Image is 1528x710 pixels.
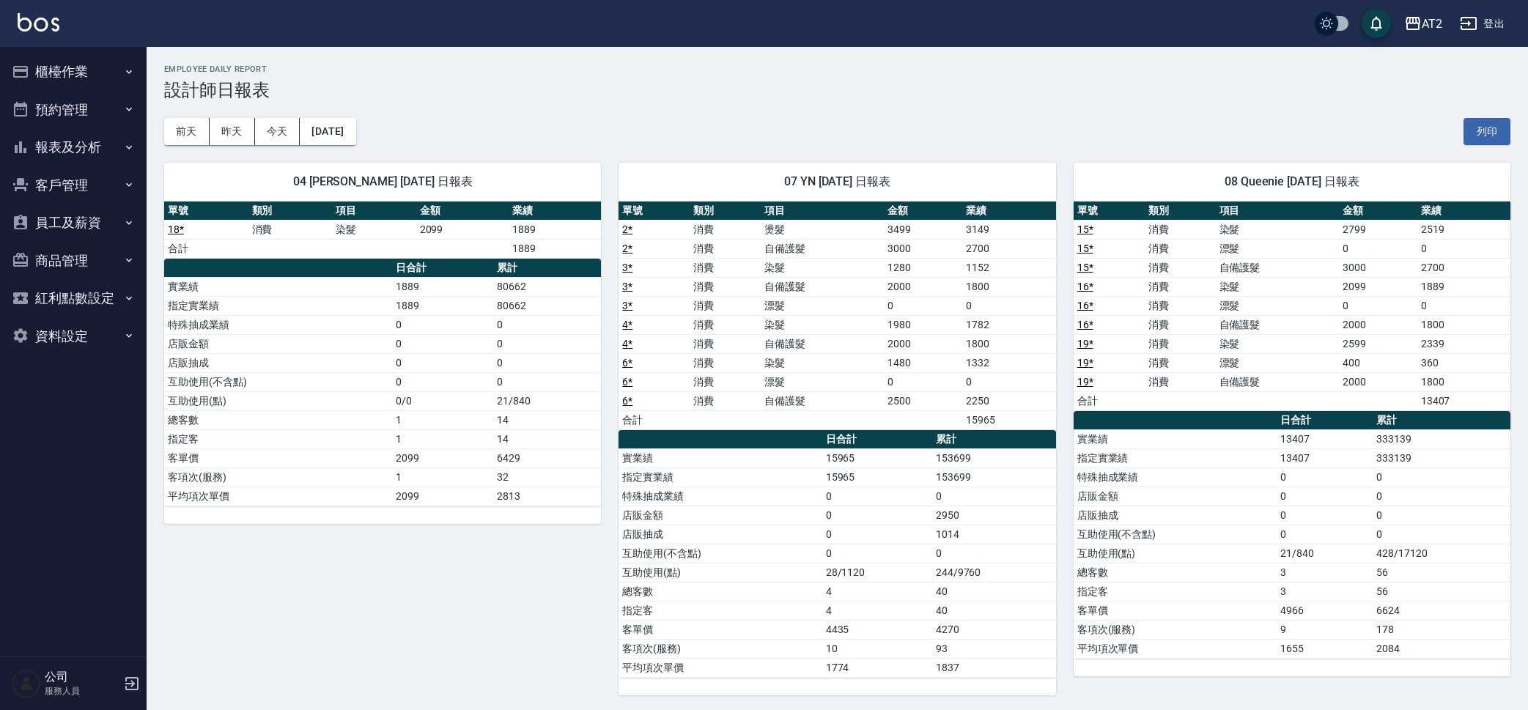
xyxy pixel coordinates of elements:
td: 染髮 [761,258,884,277]
h5: 公司 [45,670,119,684]
td: 3499 [884,220,962,239]
td: 客項次(服務) [619,639,822,658]
td: 153699 [932,448,1056,467]
td: 實業績 [1074,429,1277,448]
td: 自備護髮 [761,334,884,353]
td: 0 [493,353,602,372]
td: 消費 [690,239,761,258]
td: 0 [493,334,602,353]
button: 報表及分析 [6,128,141,166]
td: 13407 [1417,391,1510,410]
td: 15965 [822,467,932,487]
td: 客單價 [1074,601,1277,620]
td: 1 [392,429,492,448]
td: 0 [392,353,492,372]
td: 消費 [248,220,333,239]
button: 櫃檯作業 [6,53,141,91]
td: 0 [1373,525,1510,544]
button: 客戶管理 [6,166,141,204]
h2: Employee Daily Report [164,64,1510,74]
td: 0 [884,296,962,315]
td: 消費 [690,220,761,239]
td: 2500 [884,391,962,410]
button: 預約管理 [6,91,141,129]
td: 特殊抽成業績 [619,487,822,506]
td: 2099 [392,487,492,506]
th: 金額 [884,201,962,221]
td: 消費 [1145,353,1216,372]
td: 特殊抽成業績 [164,315,392,334]
td: 0 [822,525,932,544]
td: 燙髮 [761,220,884,239]
td: 0 [1417,239,1510,258]
td: 2000 [884,334,962,353]
td: 互助使用(點) [164,391,392,410]
td: 0 [392,334,492,353]
td: 消費 [690,315,761,334]
button: 列印 [1464,118,1510,145]
table: a dense table [619,430,1055,678]
td: 1774 [822,658,932,677]
th: 金額 [416,201,509,221]
td: 0 [1373,506,1510,525]
td: 1980 [884,315,962,334]
td: 40 [932,582,1056,601]
td: 自備護髮 [1216,258,1339,277]
td: 360 [1417,353,1510,372]
td: 1889 [509,220,601,239]
td: 4 [822,601,932,620]
td: 0 [493,315,602,334]
table: a dense table [164,201,601,259]
td: 平均項次單價 [1074,639,1277,658]
td: 1152 [962,258,1055,277]
td: 4435 [822,620,932,639]
th: 累計 [1373,411,1510,430]
button: 今天 [255,118,300,145]
th: 日合計 [392,259,492,278]
td: 消費 [690,258,761,277]
td: 0 [962,372,1055,391]
td: 客項次(服務) [164,467,392,487]
td: 1655 [1277,639,1373,658]
table: a dense table [619,201,1055,430]
td: 消費 [1145,296,1216,315]
td: 消費 [690,353,761,372]
td: 1800 [1417,315,1510,334]
td: 0 [392,315,492,334]
td: 4270 [932,620,1056,639]
img: Person [12,669,41,698]
button: 昨天 [210,118,255,145]
td: 消費 [1145,334,1216,353]
img: Logo [18,13,59,32]
td: 互助使用(點) [619,563,822,582]
button: [DATE] [300,118,355,145]
td: 總客數 [619,582,822,601]
td: 染髮 [332,220,416,239]
td: 2099 [1339,277,1417,296]
td: 2599 [1339,334,1417,353]
td: 客單價 [164,448,392,467]
td: 合計 [1074,391,1145,410]
td: 10 [822,639,932,658]
button: save [1362,9,1391,38]
th: 單號 [1074,201,1145,221]
th: 類別 [1145,201,1216,221]
td: 店販金額 [1074,487,1277,506]
th: 類別 [248,201,333,221]
td: 3 [1277,582,1373,601]
td: 21/840 [493,391,602,410]
td: 1280 [884,258,962,277]
th: 累計 [493,259,602,278]
td: 6624 [1373,601,1510,620]
td: 染髮 [1216,334,1339,353]
td: 消費 [690,334,761,353]
td: 0 [932,544,1056,563]
table: a dense table [164,259,601,506]
td: 93 [932,639,1056,658]
td: 消費 [690,391,761,410]
td: 漂髮 [1216,296,1339,315]
td: 漂髮 [761,296,884,315]
td: 0 [822,544,932,563]
td: 店販金額 [619,506,822,525]
td: 1014 [932,525,1056,544]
